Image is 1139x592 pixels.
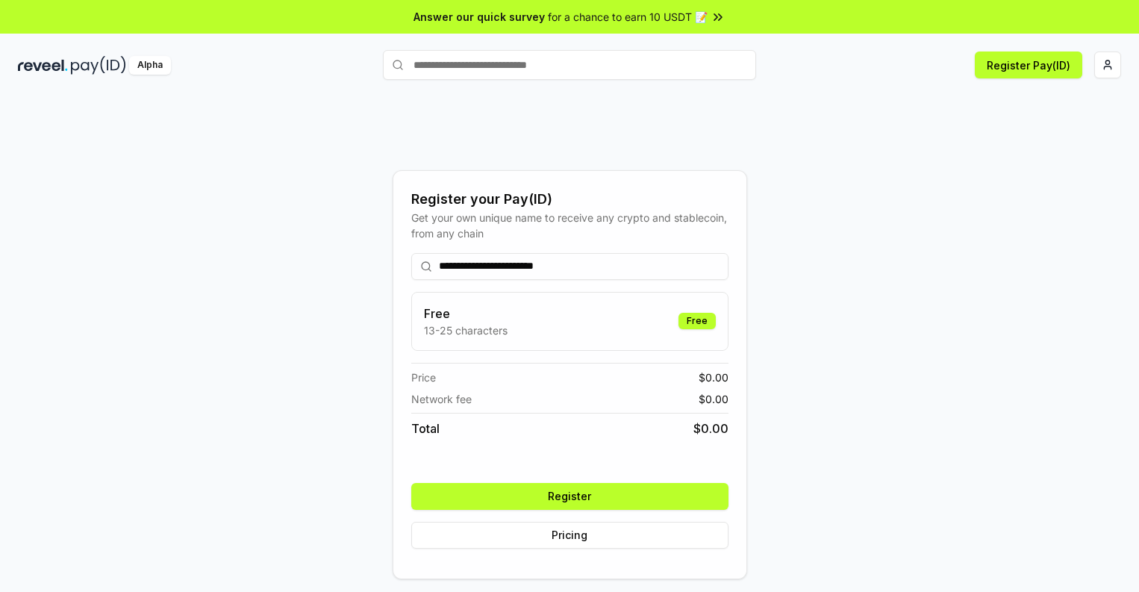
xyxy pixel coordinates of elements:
[411,522,728,549] button: Pricing
[411,483,728,510] button: Register
[699,370,728,385] span: $ 0.00
[699,391,728,407] span: $ 0.00
[678,313,716,329] div: Free
[18,56,68,75] img: reveel_dark
[411,391,472,407] span: Network fee
[548,9,708,25] span: for a chance to earn 10 USDT 📝
[414,9,545,25] span: Answer our quick survey
[411,189,728,210] div: Register your Pay(ID)
[411,420,440,437] span: Total
[411,370,436,385] span: Price
[693,420,728,437] span: $ 0.00
[71,56,126,75] img: pay_id
[975,52,1082,78] button: Register Pay(ID)
[424,305,508,323] h3: Free
[424,323,508,338] p: 13-25 characters
[129,56,171,75] div: Alpha
[411,210,728,241] div: Get your own unique name to receive any crypto and stablecoin, from any chain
